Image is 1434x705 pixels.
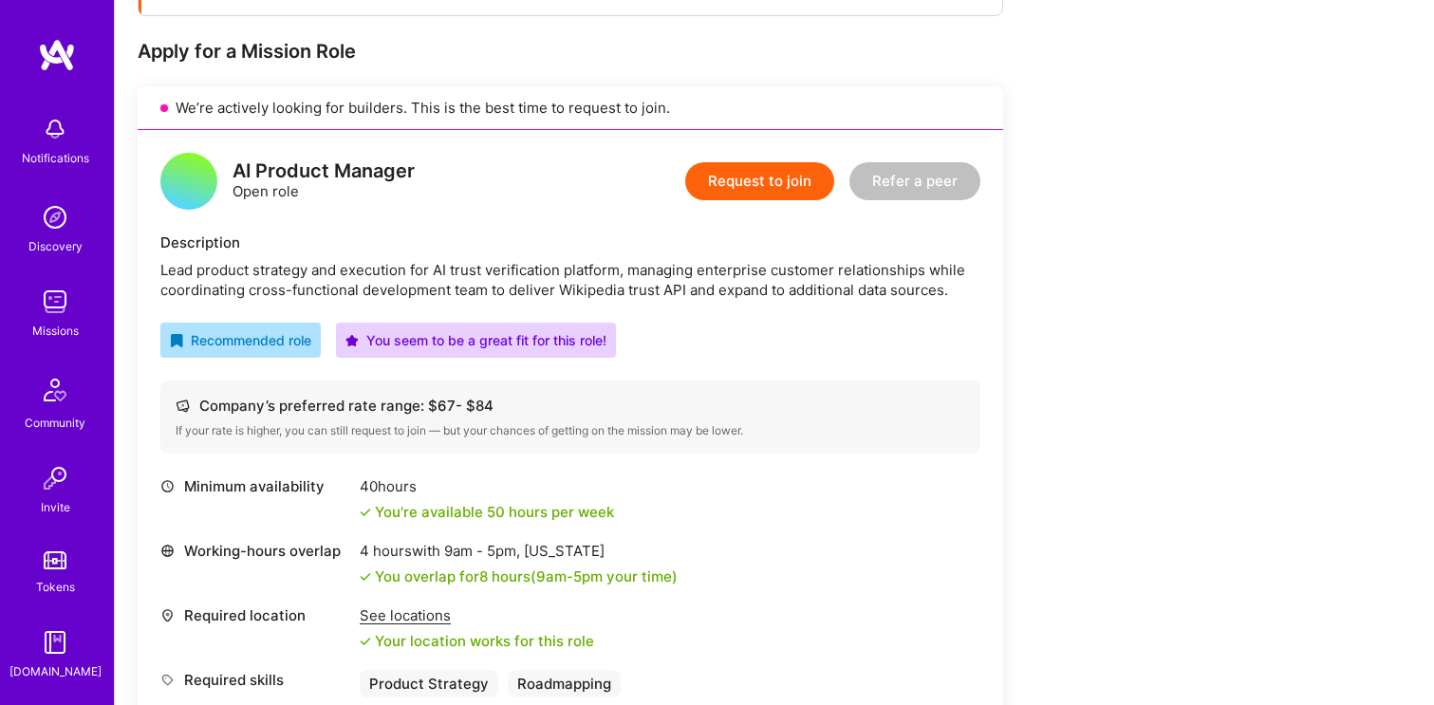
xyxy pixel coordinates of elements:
[32,367,78,413] img: Community
[9,661,102,681] div: [DOMAIN_NAME]
[138,86,1003,130] div: We’re actively looking for builders. This is the best time to request to join.
[138,39,1003,64] div: Apply for a Mission Role
[176,396,965,416] div: Company’s preferred rate range: $ 67 - $ 84
[160,541,350,561] div: Working-hours overlap
[360,636,371,647] i: icon Check
[36,198,74,236] img: discovery
[176,423,965,438] div: If your rate is higher, you can still request to join — but your chances of getting on the missio...
[360,541,678,561] div: 4 hours with [US_STATE]
[536,567,603,585] span: 9am - 5pm
[160,544,175,558] i: icon World
[160,479,175,493] i: icon Clock
[160,608,175,622] i: icon Location
[360,571,371,583] i: icon Check
[25,413,85,433] div: Community
[160,232,980,252] div: Description
[360,507,371,518] i: icon Check
[38,38,76,72] img: logo
[360,476,614,496] div: 40 hours
[360,502,614,522] div: You're available 50 hours per week
[233,161,415,201] div: Open role
[440,542,524,560] span: 9am - 5pm ,
[360,605,594,625] div: See locations
[849,162,980,200] button: Refer a peer
[345,330,606,350] div: You seem to be a great fit for this role!
[176,399,190,413] i: icon Cash
[685,162,834,200] button: Request to join
[170,334,183,347] i: icon RecommendedBadge
[36,577,75,597] div: Tokens
[360,670,498,697] div: Product Strategy
[32,321,79,341] div: Missions
[345,334,359,347] i: icon PurpleStar
[160,673,175,687] i: icon Tag
[360,631,594,651] div: Your location works for this role
[22,148,89,168] div: Notifications
[36,459,74,497] img: Invite
[233,161,415,181] div: AI Product Manager
[36,623,74,661] img: guide book
[170,330,311,350] div: Recommended role
[41,497,70,517] div: Invite
[160,476,350,496] div: Minimum availability
[36,110,74,148] img: bell
[508,670,621,697] div: Roadmapping
[160,670,350,690] div: Required skills
[28,236,83,256] div: Discovery
[160,605,350,625] div: Required location
[36,283,74,321] img: teamwork
[375,566,678,586] div: You overlap for 8 hours ( your time)
[160,260,980,300] div: Lead product strategy and execution for AI trust verification platform, managing enterprise custo...
[44,551,66,569] img: tokens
